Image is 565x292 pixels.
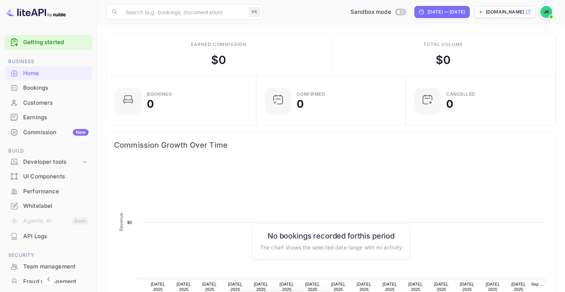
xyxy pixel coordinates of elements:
text: [DATE], 2025 [202,282,217,292]
text: Revenue [119,213,124,231]
input: Search (e.g. bookings, documentation) [121,4,246,19]
p: The chart shows the selected date range with no activity [260,243,402,251]
div: Developer tools [4,156,92,169]
div: $ 0 [211,52,226,68]
div: Bookings [147,92,172,96]
div: Developer tools [23,158,81,166]
div: Earned commission [191,41,246,48]
div: Home [23,69,89,78]
div: Customers [23,99,89,107]
span: Business [4,58,92,66]
div: Performance [4,184,92,199]
span: Build [4,147,92,155]
text: [DATE], 2025 [228,282,243,292]
a: CommissionNew [4,125,92,139]
span: Commission Growth Over Time [114,139,548,151]
a: Fraud management [4,274,92,288]
div: Bookings [23,84,89,92]
text: [DATE], 2025 [357,282,371,292]
div: Home [4,66,92,81]
div: Performance [23,187,89,196]
a: Whitelabel [4,199,92,213]
span: Sandbox mode [351,8,391,16]
div: API Logs [23,232,89,241]
div: Earnings [23,113,89,122]
div: API Logs [4,229,92,244]
a: Team management [4,259,92,273]
text: [DATE], 2025 [305,282,320,292]
a: Performance [4,184,92,198]
div: Earnings [4,110,92,125]
text: [DATE], 2025 [254,282,268,292]
a: Customers [4,96,92,110]
text: [DATE], 2025 [460,282,475,292]
div: Getting started [4,35,92,50]
h6: No bookings recorded for this period [260,231,402,240]
text: [DATE], 2025 [511,282,526,292]
a: Bookings [4,81,92,95]
img: LiteAPI logo [6,6,66,18]
div: UI Components [4,169,92,184]
div: Whitelabel [4,199,92,213]
text: [DATE], 2025 [434,282,449,292]
text: Sep … [531,282,544,286]
div: CommissionNew [4,125,92,140]
text: [DATE], 2025 [408,282,423,292]
text: [DATE], 2025 [383,282,397,292]
div: Fraud management [23,277,89,286]
div: Switch to Production mode [348,8,408,16]
div: Whitelabel [23,202,89,210]
a: Earnings [4,110,92,124]
text: [DATE], 2025 [485,282,500,292]
text: [DATE], 2025 [176,282,191,292]
div: Team management [23,262,89,271]
div: 0 [147,99,154,109]
div: UI Components [23,172,89,181]
div: 0 [297,99,304,109]
div: Fraud management [4,274,92,289]
div: Commission [23,128,89,137]
div: New [73,129,89,136]
text: [DATE], 2025 [280,282,294,292]
button: Collapse navigation [42,273,55,286]
text: [DATE], 2025 [151,282,165,292]
span: Security [4,251,92,259]
div: Confirmed [297,92,325,96]
div: ⌘K [249,7,260,17]
a: API Logs [4,229,92,243]
text: [DATE], 2025 [331,282,346,292]
a: Getting started [23,38,89,47]
text: $0 [127,220,132,225]
a: Home [4,66,92,80]
div: Team management [4,259,92,274]
a: UI Components [4,169,92,183]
